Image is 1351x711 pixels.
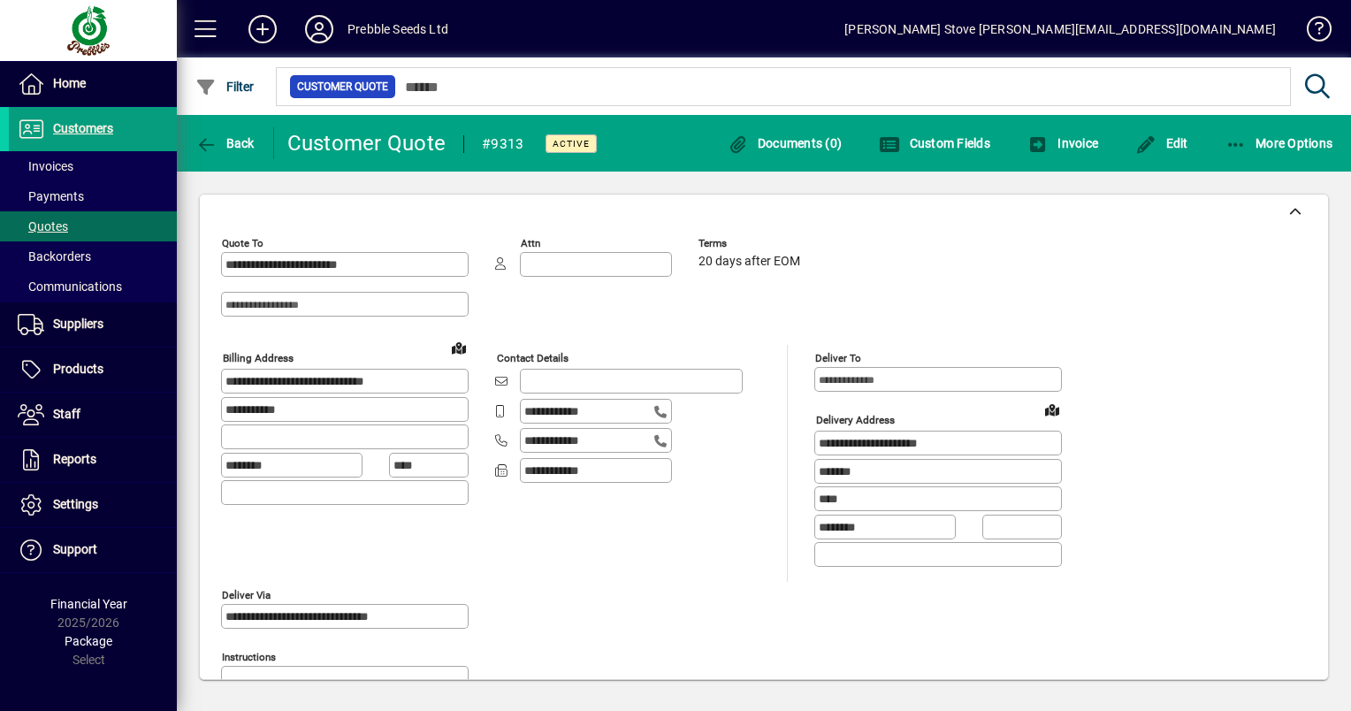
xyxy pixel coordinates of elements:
[844,15,1276,43] div: [PERSON_NAME] Stove [PERSON_NAME][EMAIL_ADDRESS][DOMAIN_NAME]
[195,136,255,150] span: Back
[18,189,84,203] span: Payments
[9,211,177,241] a: Quotes
[297,78,388,96] span: Customer Quote
[521,237,540,249] mat-label: Attn
[53,317,103,331] span: Suppliers
[191,127,259,159] button: Back
[53,452,96,466] span: Reports
[53,362,103,376] span: Products
[698,255,800,269] span: 20 days after EOM
[815,352,861,364] mat-label: Deliver To
[874,127,995,159] button: Custom Fields
[18,279,122,294] span: Communications
[9,271,177,302] a: Communications
[53,407,80,421] span: Staff
[1023,127,1103,159] button: Invoice
[18,249,91,264] span: Backorders
[291,13,347,45] button: Profile
[18,219,68,233] span: Quotes
[9,302,177,347] a: Suppliers
[482,130,523,158] div: #9313
[9,241,177,271] a: Backorders
[287,129,447,157] div: Customer Quote
[9,181,177,211] a: Payments
[222,237,263,249] mat-label: Quote To
[65,634,112,648] span: Package
[879,136,990,150] span: Custom Fields
[9,438,177,482] a: Reports
[1135,136,1188,150] span: Edit
[191,71,259,103] button: Filter
[195,80,255,94] span: Filter
[18,159,73,173] span: Invoices
[222,588,271,600] mat-label: Deliver via
[234,13,291,45] button: Add
[50,597,127,611] span: Financial Year
[53,76,86,90] span: Home
[1027,136,1098,150] span: Invoice
[347,15,448,43] div: Prebble Seeds Ltd
[9,348,177,392] a: Products
[698,238,805,249] span: Terms
[1131,127,1193,159] button: Edit
[553,138,590,149] span: Active
[9,62,177,106] a: Home
[1225,136,1333,150] span: More Options
[1294,4,1329,61] a: Knowledge Base
[53,121,113,135] span: Customers
[9,151,177,181] a: Invoices
[53,497,98,511] span: Settings
[727,136,842,150] span: Documents (0)
[722,127,846,159] button: Documents (0)
[9,393,177,437] a: Staff
[177,127,274,159] app-page-header-button: Back
[53,542,97,556] span: Support
[9,483,177,527] a: Settings
[9,528,177,572] a: Support
[1221,127,1338,159] button: More Options
[1038,395,1066,424] a: View on map
[222,650,276,662] mat-label: Instructions
[445,333,473,362] a: View on map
